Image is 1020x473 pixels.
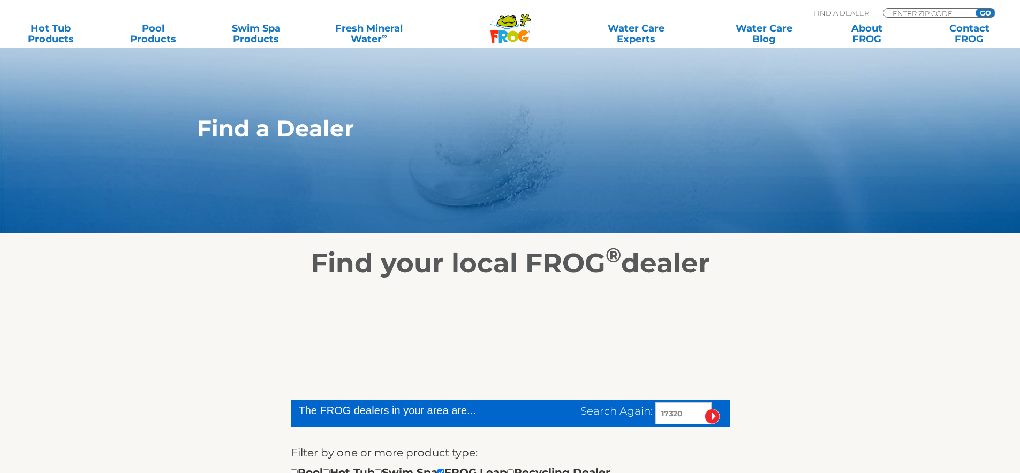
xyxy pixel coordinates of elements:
a: Fresh MineralWater∞ [319,23,419,44]
p: Find A Dealer [813,8,869,18]
a: Water CareExperts [571,23,701,44]
div: The FROG dealers in your area are... [299,402,515,418]
a: Swim SpaProducts [216,23,296,44]
input: Submit [705,409,720,424]
input: GO [976,9,995,17]
input: Zip Code Form [891,9,964,18]
sup: ® [606,243,621,267]
a: AboutFROG [827,23,906,44]
a: Water CareBlog [724,23,804,44]
label: Filter by one or more product type: [291,444,478,461]
h2: Find your local FROG dealer [181,247,840,279]
a: PoolProducts [114,23,193,44]
a: ContactFROG [930,23,1009,44]
h1: Find a Dealer [197,116,774,141]
a: Hot TubProducts [11,23,90,44]
span: Search Again: [580,405,653,417]
sup: ∞ [382,32,387,40]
